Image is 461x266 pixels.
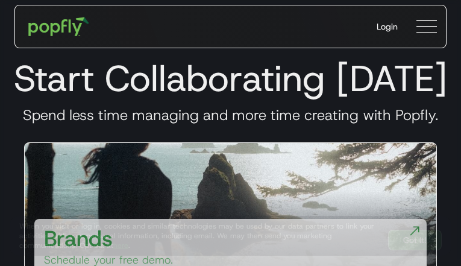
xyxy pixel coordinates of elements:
a: home [20,8,98,45]
a: Got It! [388,230,442,250]
div: When you visit or log in, cookies and similar technologies may be used by our data partners to li... [19,221,378,250]
div: Login [377,21,398,33]
a: here [113,241,128,250]
a: Login [367,11,407,42]
h1: Start Collaborating [DATE] [10,57,451,100]
h3: Spend less time managing and more time creating with Popfly. [10,106,451,124]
